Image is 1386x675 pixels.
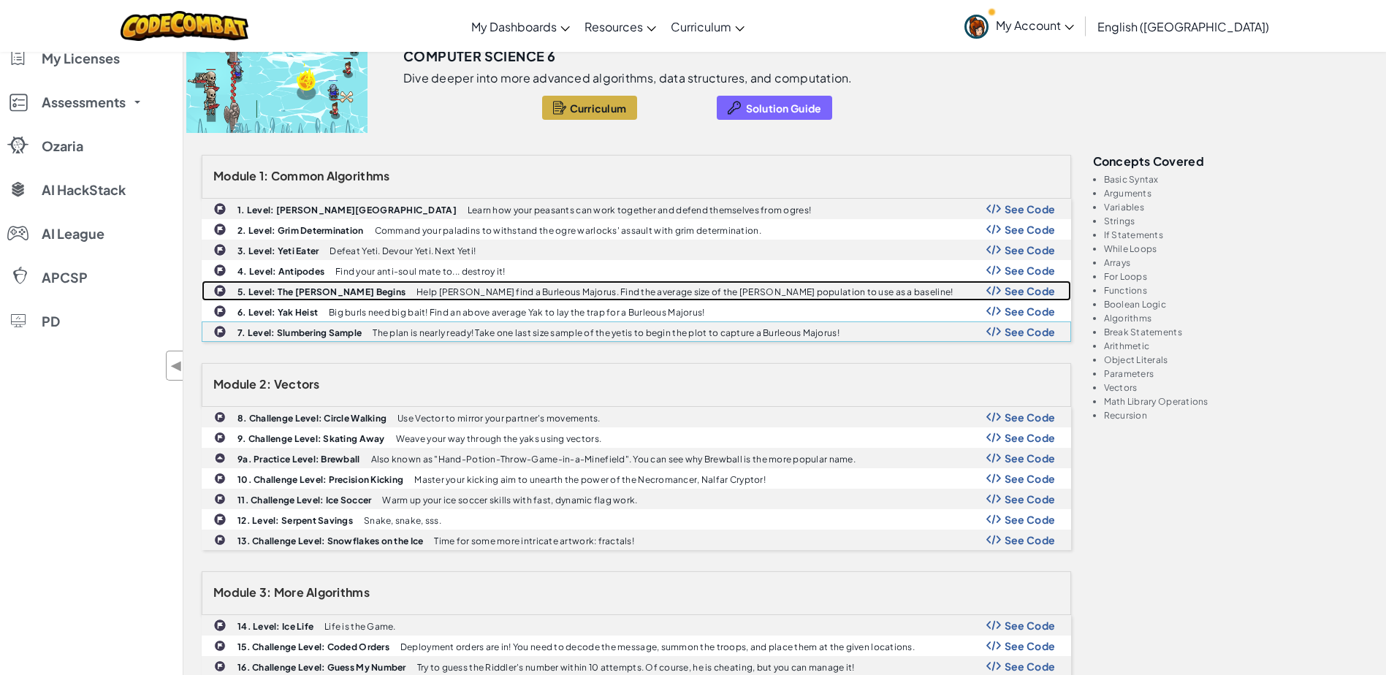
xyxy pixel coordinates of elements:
img: Show Code Logo [986,204,1001,214]
span: See Code [1005,640,1056,652]
a: 6. Level: Yak Heist Big burls need big bait! Find an above average Yak to lay the trap for a Burl... [202,301,1071,321]
li: Variables [1104,202,1368,212]
a: 2. Level: Grim Determination Command your paladins to withstand the ogre warlocks' assault with g... [202,219,1071,240]
span: Resources [585,19,643,34]
span: See Code [1005,452,1056,464]
li: Functions [1104,286,1368,295]
img: IconChallengeLevel.svg [214,432,226,443]
a: 14. Level: Ice Life Life is the Game. Show Code Logo See Code [202,615,1071,636]
span: ◀ [170,355,183,376]
a: Curriculum [663,7,752,46]
a: My Account [957,3,1081,49]
p: Life is the Game. [324,622,396,631]
a: My Dashboards [464,7,577,46]
p: Use Vector to mirror your partner's movements. [397,413,600,423]
span: Curriculum [570,102,627,114]
a: 1. Level: [PERSON_NAME][GEOGRAPHIC_DATA] Learn how your peasants can work together and defend the... [202,199,1071,219]
span: My Dashboards [471,19,557,34]
img: Show Code Logo [986,535,1001,545]
li: Parameters [1104,369,1368,378]
img: IconChallengeLevel.svg [214,640,226,652]
img: IconChallengeLevel.svg [213,619,226,632]
span: Ozaria [42,140,83,153]
a: 7. Level: Slumbering Sample The plan is nearly ready! Take one last size sample of the yetis to b... [202,321,1071,342]
p: Warm up your ice soccer skills with fast, dynamic flag work. [382,495,637,505]
img: IconChallengeLevel.svg [213,223,226,236]
b: 4. Level: Antipodes [237,266,324,277]
img: IconChallengeLevel.svg [214,411,226,423]
img: IconChallengeLevel.svg [214,473,226,484]
span: 2: [259,376,272,392]
p: Defeat Yeti. Devour Yeti. Next Yeti! [330,246,476,256]
a: English ([GEOGRAPHIC_DATA]) [1090,7,1276,46]
span: Solution Guide [746,102,822,114]
p: Deployment orders are in! You need to decode the message, summon the troops, and place them at th... [400,642,915,652]
span: See Code [1005,285,1056,297]
b: 13. Challenge Level: Snowflakes on the Ice [237,535,423,546]
span: Common Algorithms [271,168,390,183]
span: More Algorithms [274,584,370,600]
a: 8. Challenge Level: Circle Walking Use Vector to mirror your partner's movements. Show Code Logo ... [202,407,1071,427]
li: Break Statements [1104,327,1368,337]
span: AI HackStack [42,183,126,197]
li: Recursion [1104,411,1368,420]
p: Learn how your peasants can work together and defend themselves from ogres! [468,205,811,215]
b: 15. Challenge Level: Coded Orders [237,641,389,652]
button: Curriculum [542,96,638,120]
p: Big burls need big bait! Find an above average Yak to lay the trap for a Burleous Majorus! [329,308,704,317]
b: 9. Challenge Level: Skating Away [237,433,385,444]
a: 13. Challenge Level: Snowflakes on the Ice Time for some more intricate artwork: fractals! Show C... [202,530,1071,550]
img: IconPracticeLevel.svg [214,452,226,464]
p: Command your paladins to withstand the ogre warlocks' assault with grim determination. [375,226,761,235]
span: See Code [1005,411,1056,423]
li: Math Library Operations [1104,397,1368,406]
span: See Code [1005,432,1056,443]
li: While Loops [1104,244,1368,253]
img: Show Code Logo [986,494,1001,504]
a: 9a. Practice Level: Brewball Also known as "Hand-Potion-Throw-Game-in-a-Minefield". You can see w... [202,448,1071,468]
li: Algorithms [1104,313,1368,323]
img: Show Code Logo [986,473,1001,484]
b: 16. Challenge Level: Guess My Number [237,662,406,673]
img: CodeCombat logo [121,11,248,41]
span: See Code [1005,224,1056,235]
a: 15. Challenge Level: Coded Orders Deployment orders are in! You need to decode the message, summo... [202,636,1071,656]
b: 7. Level: Slumbering Sample [237,327,362,338]
span: See Code [1005,203,1056,215]
span: Curriculum [671,19,731,34]
img: IconChallengeLevel.svg [214,660,226,672]
p: Help [PERSON_NAME] find a Burleous Majorus. Find the average size of the [PERSON_NAME] population... [416,287,953,297]
b: 8. Challenge Level: Circle Walking [237,413,387,424]
p: Weave your way through the yaks using vectors. [396,434,601,443]
img: Show Code Logo [986,432,1001,443]
a: 11. Challenge Level: Ice Soccer Warm up your ice soccer skills with fast, dynamic flag work. Show... [202,489,1071,509]
li: Basic Syntax [1104,175,1368,184]
h3: Concepts covered [1093,155,1368,167]
b: 10. Challenge Level: Precision Kicking [237,474,403,485]
img: IconChallengeLevel.svg [213,202,226,216]
b: 6. Level: Yak Heist [237,307,318,318]
span: See Code [1005,534,1056,546]
a: 12. Level: Serpent Savings Snake, snake, sss. Show Code Logo See Code [202,509,1071,530]
button: Solution Guide [717,96,833,120]
a: 10. Challenge Level: Precision Kicking Master your kicking aim to unearth the power of the Necrom... [202,468,1071,489]
h3: Computer Science 6 [403,45,555,67]
b: 14. Level: Ice Life [237,621,313,632]
a: 4. Level: Antipodes Find your anti-soul mate to... destroy it! Show Code Logo See Code [202,260,1071,281]
img: Show Code Logo [986,641,1001,651]
span: See Code [1005,493,1056,505]
b: 11. Challenge Level: Ice Soccer [237,495,371,506]
span: Module [213,376,257,392]
li: Arguments [1104,188,1368,198]
span: See Code [1005,514,1056,525]
img: Show Code Logo [986,620,1001,630]
img: Show Code Logo [986,412,1001,422]
li: Object Literals [1104,355,1368,365]
img: Show Code Logo [986,661,1001,671]
b: 9a. Practice Level: Brewball [237,454,360,465]
span: Assessments [42,96,126,109]
img: Show Code Logo [986,224,1001,234]
p: Dive deeper into more advanced algorithms, data structures, and computation. [403,71,852,85]
p: Try to guess the Riddler's number within 10 attempts. Of course, he is cheating, but you can mana... [417,663,855,672]
li: For Loops [1104,272,1368,281]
